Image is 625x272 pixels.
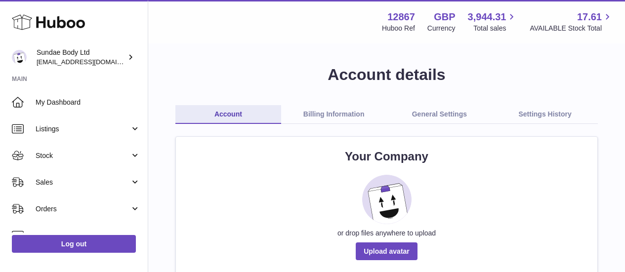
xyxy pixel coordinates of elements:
[12,235,136,253] a: Log out
[530,10,613,33] a: 17.61 AVAILABLE Stock Total
[387,10,415,24] strong: 12867
[473,24,517,33] span: Total sales
[36,124,130,134] span: Listings
[468,10,518,33] a: 3,944.31 Total sales
[382,24,415,33] div: Huboo Ref
[577,10,602,24] span: 17.61
[196,149,578,164] h2: Your Company
[164,64,609,85] h1: Account details
[356,242,417,260] span: Upload avatar
[281,105,387,124] a: Billing Information
[468,10,506,24] span: 3,944.31
[362,175,412,224] img: placeholder_image.svg
[196,229,578,238] div: or drop files anywhere to upload
[36,231,140,240] span: Usage
[37,58,145,66] span: [EMAIL_ADDRESS][DOMAIN_NAME]
[36,204,130,214] span: Orders
[387,105,493,124] a: General Settings
[427,24,456,33] div: Currency
[434,10,455,24] strong: GBP
[36,98,140,107] span: My Dashboard
[36,151,130,160] span: Stock
[492,105,598,124] a: Settings History
[12,50,27,65] img: internalAdmin-12867@internal.huboo.com
[37,48,125,67] div: Sundae Body Ltd
[175,105,281,124] a: Account
[36,178,130,187] span: Sales
[530,24,613,33] span: AVAILABLE Stock Total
